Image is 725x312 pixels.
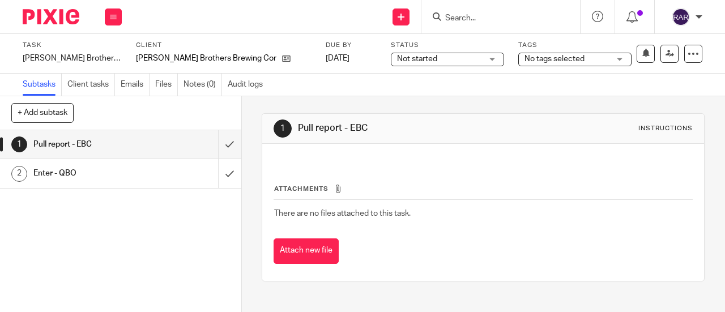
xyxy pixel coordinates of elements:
[136,53,276,64] p: [PERSON_NAME] Brothers Brewing Company
[23,53,122,64] div: [PERSON_NAME] Brothers Brewing - Payroll Entry
[274,186,329,192] span: Attachments
[274,238,339,264] button: Attach new file
[23,9,79,24] img: Pixie
[444,14,546,24] input: Search
[11,166,27,182] div: 2
[282,54,291,63] i: Open client page
[218,159,241,187] div: Mark as done
[397,55,437,63] span: Not started
[23,41,122,50] label: Task
[33,136,149,153] h1: Pull report - EBC
[136,41,312,50] label: Client
[218,130,241,159] div: Mark as done
[23,74,62,96] a: Subtasks
[638,124,693,133] div: Instructions
[11,103,74,122] button: + Add subtask
[326,54,349,62] span: [DATE]
[184,74,222,96] a: Notes (0)
[637,45,655,63] button: Snooze task
[391,41,504,50] label: Status
[33,165,149,182] h1: Enter - QBO
[326,41,377,50] label: Due by
[67,74,115,96] a: Client tasks
[518,41,632,50] label: Tags
[121,74,150,96] a: Emails
[672,8,690,26] img: svg%3E
[524,55,585,63] span: No tags selected
[228,74,268,96] a: Audit logs
[660,45,679,63] a: Reassign task
[23,53,122,64] div: Woodcock Brothers Brewing - Payroll Entry
[274,210,411,217] span: There are no files attached to this task.
[136,53,276,64] span: Woodcock Brothers Brewing Company
[155,74,178,96] a: Files
[11,136,27,152] div: 1
[298,122,507,134] h1: Pull report - EBC
[274,119,292,138] div: 1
